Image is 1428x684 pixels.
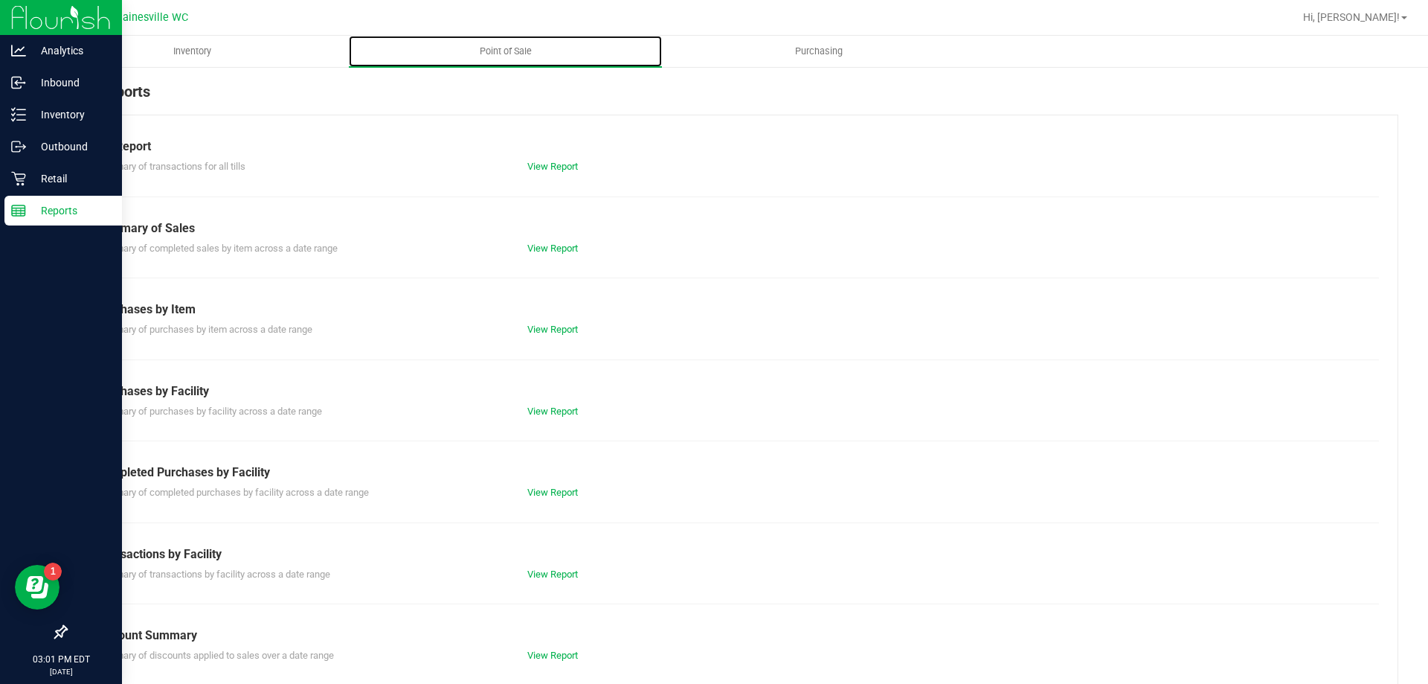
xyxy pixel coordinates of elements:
inline-svg: Retail [11,171,26,186]
span: Hi, [PERSON_NAME]! [1303,11,1400,23]
a: Inventory [36,36,349,67]
div: Transactions by Facility [96,546,1368,563]
div: Purchases by Facility [96,383,1368,400]
inline-svg: Outbound [11,139,26,154]
span: Purchasing [775,45,863,58]
div: Till Report [96,138,1368,156]
a: View Report [527,569,578,580]
p: Inventory [26,106,115,124]
span: Summary of completed sales by item across a date range [96,243,338,254]
span: Summary of purchases by item across a date range [96,324,312,335]
span: Summary of completed purchases by facility across a date range [96,487,369,498]
a: View Report [527,487,578,498]
span: Summary of purchases by facility across a date range [96,406,322,417]
div: Completed Purchases by Facility [96,464,1368,482]
iframe: Resource center unread badge [44,563,62,581]
span: Summary of transactions by facility across a date range [96,569,330,580]
span: Summary of transactions for all tills [96,161,245,172]
p: Outbound [26,138,115,156]
div: Summary of Sales [96,220,1368,237]
div: Discount Summary [96,627,1368,645]
p: Inbound [26,74,115,92]
div: POS Reports [65,80,1398,115]
span: Gainesville WC [115,11,188,24]
a: View Report [527,324,578,335]
a: View Report [527,406,578,417]
p: Retail [26,170,115,188]
p: 03:01 PM EDT [7,653,115,666]
p: Analytics [26,42,115,60]
p: [DATE] [7,666,115,677]
p: Reports [26,202,115,220]
a: View Report [527,161,578,172]
inline-svg: Analytics [11,43,26,58]
a: Point of Sale [349,36,662,67]
span: Point of Sale [460,45,552,58]
iframe: Resource center [15,565,59,610]
inline-svg: Reports [11,203,26,218]
inline-svg: Inventory [11,107,26,122]
a: View Report [527,650,578,661]
a: View Report [527,243,578,254]
a: Purchasing [662,36,975,67]
inline-svg: Inbound [11,75,26,90]
div: Purchases by Item [96,301,1368,319]
span: Inventory [153,45,231,58]
span: Summary of discounts applied to sales over a date range [96,650,334,661]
